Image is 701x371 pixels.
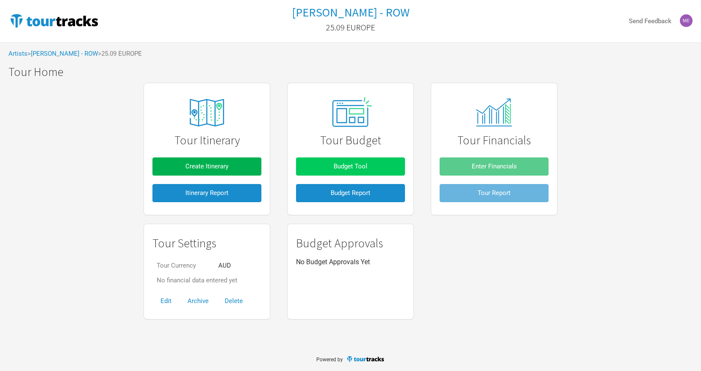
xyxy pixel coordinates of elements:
[185,189,228,197] span: Itinerary Report
[217,292,251,310] button: Delete
[152,297,179,305] a: Edit
[472,162,517,170] span: Enter Financials
[152,157,261,176] button: Create Itinerary
[31,50,98,57] a: [PERSON_NAME] - ROW
[296,134,405,147] h1: Tour Budget
[152,273,242,288] td: No financial data entered yet
[440,184,549,202] button: Tour Report
[296,258,405,266] p: No Budget Approvals Yet
[440,153,549,180] a: Enter Financials
[334,162,367,170] span: Budget Tool
[152,237,261,250] h1: Tour Settings
[326,19,375,36] a: 25.09 EUROPE
[326,23,375,32] h2: 25.09 EUROPE
[175,93,239,133] img: tourtracks_icons_FA_06_icons_itinerary.svg
[629,17,671,25] strong: Send Feedback
[179,292,217,310] button: Archive
[292,6,410,19] a: [PERSON_NAME] - ROW
[8,12,100,29] img: TourTracks
[27,51,98,57] span: >
[296,180,405,206] a: Budget Report
[98,51,142,57] span: > 25.09 EUROPE
[214,258,242,273] td: AUD
[296,237,405,250] h1: Budget Approvals
[8,65,701,79] h1: Tour Home
[152,180,261,206] a: Itinerary Report
[440,157,549,176] button: Enter Financials
[152,153,261,180] a: Create Itinerary
[478,189,511,197] span: Tour Report
[292,5,410,20] h1: [PERSON_NAME] - ROW
[316,357,343,363] span: Powered by
[440,180,549,206] a: Tour Report
[440,134,549,147] h1: Tour Financials
[152,292,179,310] button: Edit
[185,162,228,170] span: Create Itinerary
[346,355,385,363] img: TourTracks
[322,95,379,130] img: tourtracks_02_icon_presets.svg
[296,157,405,176] button: Budget Tool
[331,189,370,197] span: Budget Report
[152,258,214,273] td: Tour Currency
[152,184,261,202] button: Itinerary Report
[471,98,516,127] img: tourtracks_14_icons_monitor.svg
[296,184,405,202] button: Budget Report
[152,134,261,147] h1: Tour Itinerary
[296,153,405,180] a: Budget Tool
[8,50,27,57] a: Artists
[680,14,693,27] img: Mel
